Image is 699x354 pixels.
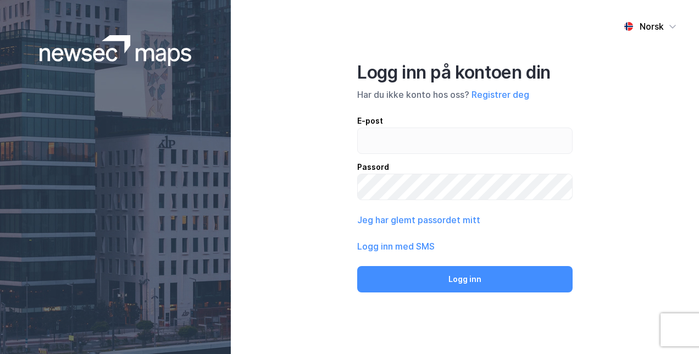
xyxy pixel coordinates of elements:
div: Passord [357,161,573,174]
button: Registrer deg [471,88,529,101]
img: logoWhite.bf58a803f64e89776f2b079ca2356427.svg [40,35,192,66]
button: Logg inn [357,266,573,292]
div: Logg inn på kontoen din [357,62,573,84]
button: Logg inn med SMS [357,240,435,253]
div: E-post [357,114,573,128]
div: Har du ikke konto hos oss? [357,88,573,101]
div: Norsk [640,20,664,33]
button: Jeg har glemt passordet mitt [357,213,480,226]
